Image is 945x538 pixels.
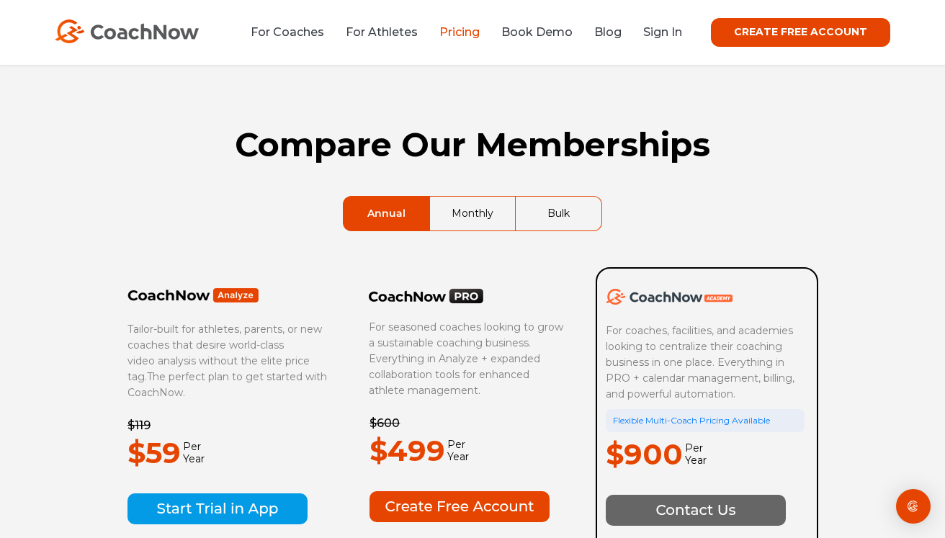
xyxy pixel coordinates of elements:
div: Flexible Multi-Coach Pricing Available [606,409,805,432]
span: Per Year [181,441,205,465]
h1: Compare Our Memberships [127,125,818,164]
p: $59 [127,431,181,475]
img: CoachNow Academy Logo [606,289,733,305]
span: Tailor-built for athletes, parents, or new coaches that desire world-class video analysis without... [127,323,322,383]
span: Per Year [683,442,707,467]
del: $119 [127,418,151,432]
img: Frame [127,287,259,303]
del: $600 [370,416,400,430]
div: Open Intercom Messenger [896,489,931,524]
a: Book Demo [501,25,573,39]
a: Monthly [430,197,515,230]
p: For seasoned coaches looking to grow a sustainable coaching business. Everything in Analyze + exp... [369,319,568,398]
img: Start Trial in App [127,493,308,524]
a: For Athletes [346,25,418,39]
a: For Coaches [251,25,324,39]
a: Bulk [516,197,601,230]
p: $499 [370,429,445,473]
a: Sign In [643,25,682,39]
img: Contact Us [606,495,786,526]
span: Per Year [445,439,469,463]
img: Create Free Account [370,491,550,522]
span: For coaches, facilities, and academies looking to centralize their coaching business in one place... [606,324,797,400]
a: CREATE FREE ACCOUNT [711,18,890,47]
a: Pricing [439,25,480,39]
p: $900 [606,432,683,477]
img: CoachNow Logo [55,19,199,43]
a: Annual [344,197,429,230]
a: Blog [594,25,622,39]
span: The perfect plan to get started with CoachNow. [127,370,327,399]
img: CoachNow PRO Logo Black [369,288,484,304]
